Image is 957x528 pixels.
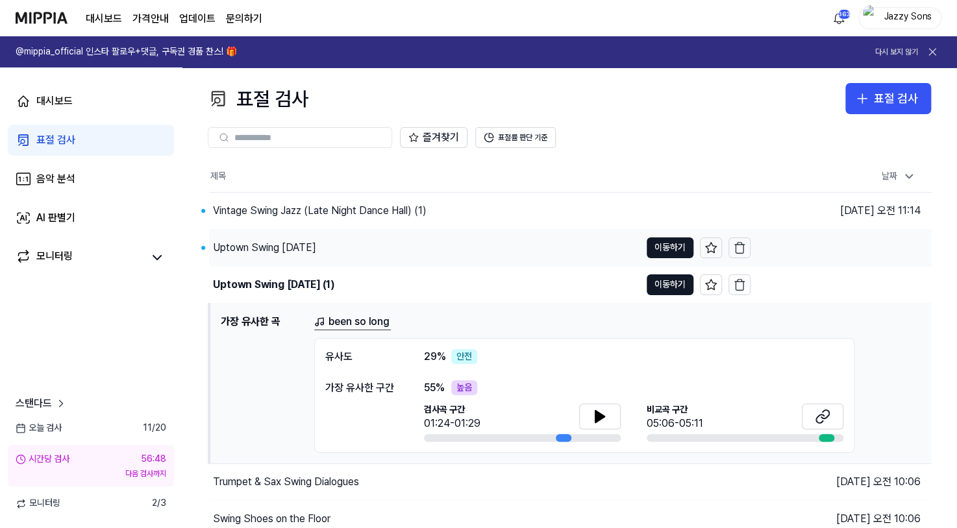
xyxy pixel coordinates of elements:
[451,349,477,365] div: 안전
[647,274,693,295] button: 이동하기
[132,11,169,27] button: 가격안내
[400,127,467,148] button: 즐겨찾기
[876,166,921,187] div: 날짜
[213,203,427,219] div: Vintage Swing Jazz (Late Night Dance Hall) (1)
[221,314,304,453] h1: 가장 유사한 곡
[424,380,445,396] span: 55 %
[208,83,308,114] div: 표절 검사
[845,83,931,114] button: 표절 검사
[882,10,933,25] div: Jazzy Sons
[36,248,73,267] div: 모니터링
[209,161,751,192] th: 제목
[213,240,316,256] div: Uptown Swing [DATE]
[179,11,216,27] a: 업데이트
[751,229,931,266] td: [DATE] 오전 11:14
[16,248,143,267] a: 모니터링
[213,511,330,527] div: Swing Shoes on the Floor
[213,474,359,490] div: Trumpet & Sax Swing Dialogues
[838,9,851,19] div: 363
[8,125,174,156] a: 표절 검사
[875,47,918,58] button: 다시 보지 않기
[858,7,941,29] button: profileJazzy Sons
[86,11,122,27] a: 대시보드
[863,5,878,31] img: profile
[36,132,75,148] div: 표절 검사
[828,8,849,29] button: 알림363
[213,277,334,293] div: Uptown Swing [DATE] (1)
[424,416,480,431] div: 01:24-01:29
[751,192,931,229] td: [DATE] 오전 11:14
[16,453,69,466] div: 시간당 검사
[751,266,931,303] td: [DATE] 오전 11:14
[8,202,174,234] a: AI 판별기
[16,45,237,58] h1: @mippia_official 인스타 팔로우+댓글, 구독권 경품 찬스! 🎁
[831,10,847,26] img: 알림
[451,380,477,396] div: 높음
[16,396,52,411] span: 스탠다드
[226,11,262,27] a: 문의하기
[751,464,931,501] td: [DATE] 오전 10:06
[152,497,166,510] span: 2 / 3
[16,468,166,479] div: 다음 검사까지
[424,403,480,416] span: 검사곡 구간
[36,210,75,226] div: AI 판별기
[647,416,703,431] div: 05:06-05:11
[36,171,75,187] div: 음악 분석
[647,237,693,258] button: 이동하기
[8,163,174,195] a: 음악 분석
[8,86,174,117] a: 대시보드
[314,314,391,330] a: been so long
[143,422,166,435] span: 11 / 20
[475,127,556,148] button: 표절률 판단 기준
[874,90,918,108] div: 표절 검사
[647,403,703,416] span: 비교곡 구간
[325,349,398,365] div: 유사도
[424,349,446,365] span: 29 %
[16,497,60,510] span: 모니터링
[16,422,62,435] span: 오늘 검사
[16,396,68,411] a: 스탠다드
[325,380,398,396] div: 가장 유사한 구간
[36,93,73,109] div: 대시보드
[141,453,166,466] div: 56:48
